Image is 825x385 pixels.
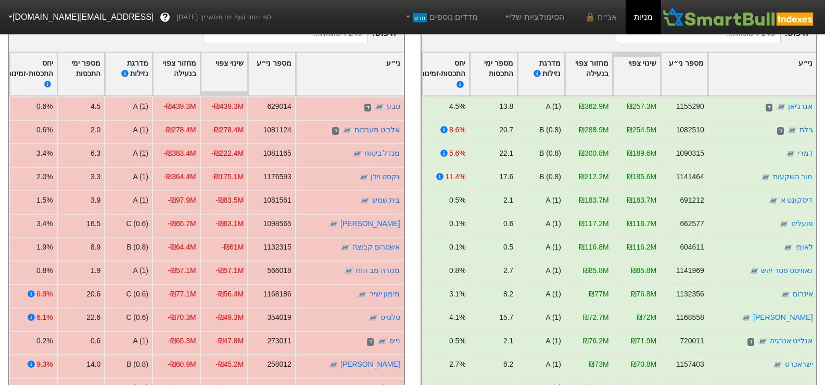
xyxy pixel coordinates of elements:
div: 3.9 [91,195,100,206]
div: 1.9% [36,242,53,253]
span: ? [162,10,168,24]
img: tase link [741,313,751,324]
div: A (1) [133,148,148,159]
div: ₪85.8M [630,265,656,276]
div: מדרגת נזילות [109,58,148,91]
div: ₪77M [589,289,608,300]
div: 0.5% [449,336,465,346]
div: -₪439.3M [211,101,244,112]
div: Toggle SortBy [661,53,708,96]
img: tase link [374,102,385,113]
div: B (0.8) [539,148,561,159]
img: tase link [342,126,352,136]
div: ₪116.8M [579,242,608,253]
div: 16.5 [86,218,100,229]
img: SmartBull [661,7,817,28]
div: A (1) [133,336,148,346]
div: 720011 [680,336,704,346]
div: ₪185.6M [626,171,656,182]
div: 2.0 [91,125,100,135]
div: Toggle SortBy [708,53,816,96]
div: -₪383.4M [164,148,196,159]
img: tase link [757,337,768,347]
a: בית שמש [372,196,400,204]
div: Toggle SortBy [518,53,565,96]
div: ₪73M [589,359,608,370]
div: ₪183.7M [626,195,656,206]
div: -₪45.2M [215,359,244,370]
a: ישראכרט [784,360,813,368]
img: tase link [779,219,789,230]
a: לאומי [795,243,813,251]
div: 22.6 [86,312,100,323]
span: חדש [413,13,427,22]
div: 0.8% [449,265,465,276]
div: A (1) [545,312,561,323]
div: 11.4% [445,171,465,182]
div: 566018 [267,265,291,276]
div: ₪85.8M [582,265,608,276]
div: 17.6 [499,171,513,182]
div: -₪64.4M [168,242,196,253]
a: מימון ישיר [370,290,400,298]
img: tase link [357,290,367,300]
div: ₪116.7M [626,218,656,229]
img: tase link [776,102,786,113]
a: דמרי [797,149,813,157]
div: Toggle SortBy [248,53,295,96]
div: -₪61M [221,242,244,253]
a: אנרג'יאן [788,102,813,110]
a: מדדים נוספיםחדש [399,7,482,28]
div: -₪439.3M [164,101,196,112]
div: B (0.8) [539,171,561,182]
div: Toggle SortBy [416,53,469,96]
img: tase link [772,360,783,370]
div: -₪65.7M [168,218,196,229]
div: 1090315 [676,148,704,159]
div: Toggle SortBy [201,53,248,96]
div: -₪364.4M [164,171,196,182]
div: 1098565 [263,218,291,229]
div: 2.0% [36,171,53,182]
div: 1176593 [263,171,291,182]
div: ₪76.8M [630,289,656,300]
div: A (1) [545,265,561,276]
div: -₪77.1M [168,289,196,300]
div: 3.3 [91,171,100,182]
div: 1132315 [263,242,291,253]
div: 0.2% [36,336,53,346]
img: tase link [340,243,350,253]
div: 0.6% [36,101,53,112]
div: ₪76.2M [582,336,608,346]
div: 4.1% [449,312,465,323]
a: [PERSON_NAME] [340,360,400,368]
span: ד [777,127,783,135]
div: 1141969 [676,265,704,276]
div: Toggle SortBy [3,53,57,96]
div: 604611 [680,242,704,253]
div: 1.5% [36,195,53,206]
div: -₪49.3M [215,312,244,323]
a: אנלייט אנרגיה [769,337,813,345]
img: tase link [748,266,759,277]
div: 14.0 [86,359,100,370]
img: tase link [760,172,771,183]
div: 0.5% [449,195,465,206]
div: 6.9% [36,289,53,300]
div: -₪57.1M [215,265,244,276]
div: ₪72.7M [582,312,608,323]
div: A (1) [133,125,148,135]
div: Toggle SortBy [613,53,660,96]
div: A (1) [545,195,561,206]
div: -₪97.9M [168,195,196,206]
a: הסימולציות שלי [499,7,568,28]
div: 20.7 [499,125,513,135]
div: A (1) [545,218,561,229]
div: -₪63.1M [215,218,244,229]
div: 1168558 [676,312,704,323]
div: 354019 [267,312,291,323]
div: 273011 [267,336,291,346]
div: A (1) [545,101,561,112]
div: Toggle SortBy [296,53,404,96]
div: 1157403 [676,359,704,370]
